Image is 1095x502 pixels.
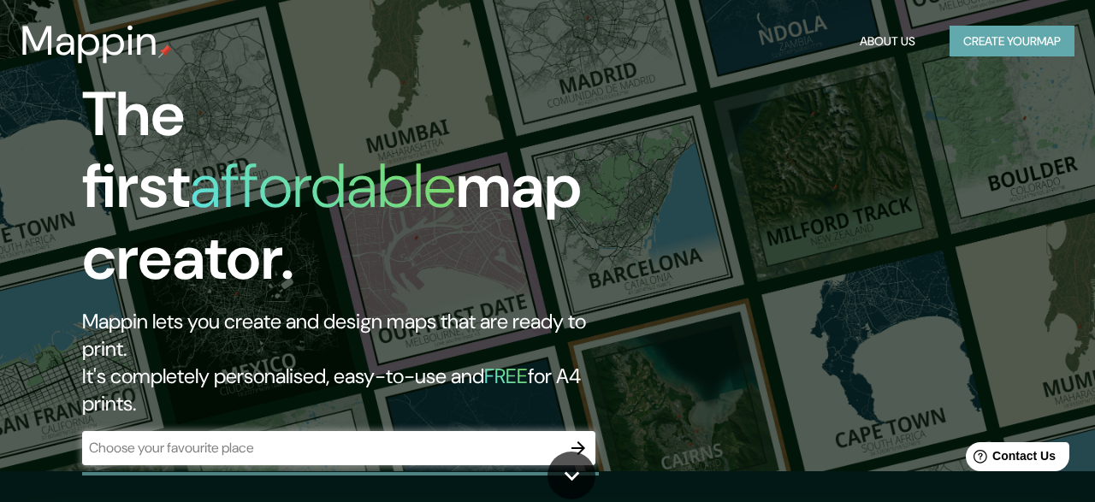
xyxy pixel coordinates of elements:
img: mappin-pin [158,44,172,58]
h1: The first map creator. [82,79,630,308]
button: Create yourmap [950,26,1074,57]
button: About Us [853,26,922,57]
input: Choose your favourite place [82,438,561,458]
h2: Mappin lets you create and design maps that are ready to print. It's completely personalised, eas... [82,308,630,417]
h5: FREE [484,363,528,389]
h3: Mappin [21,17,158,65]
h1: affordable [190,146,456,226]
iframe: Help widget launcher [943,435,1076,483]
